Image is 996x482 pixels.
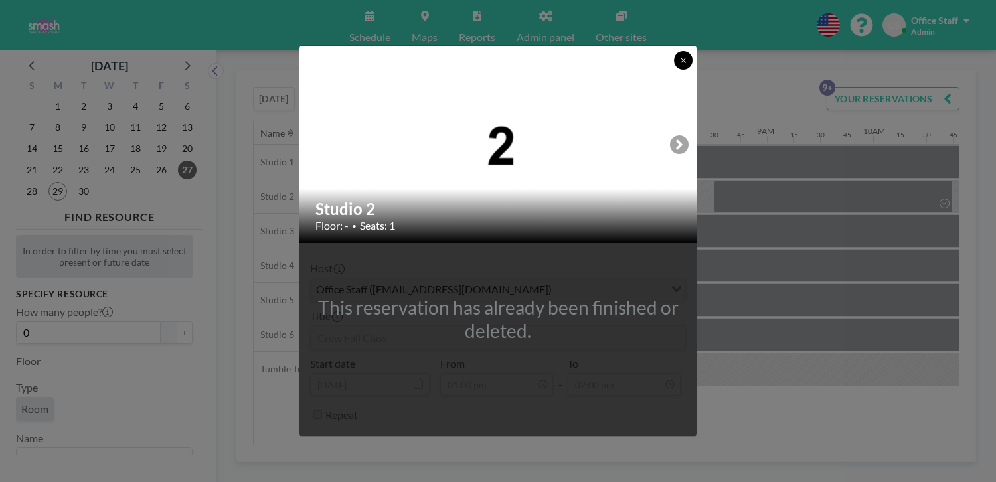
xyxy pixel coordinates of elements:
[360,219,395,232] span: Seats: 1
[315,219,349,232] span: Floor: -
[315,199,682,219] h2: Studio 2
[299,296,697,343] div: This reservation has already been finished or deleted.
[299,112,698,177] img: 537.png
[352,221,357,231] span: •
